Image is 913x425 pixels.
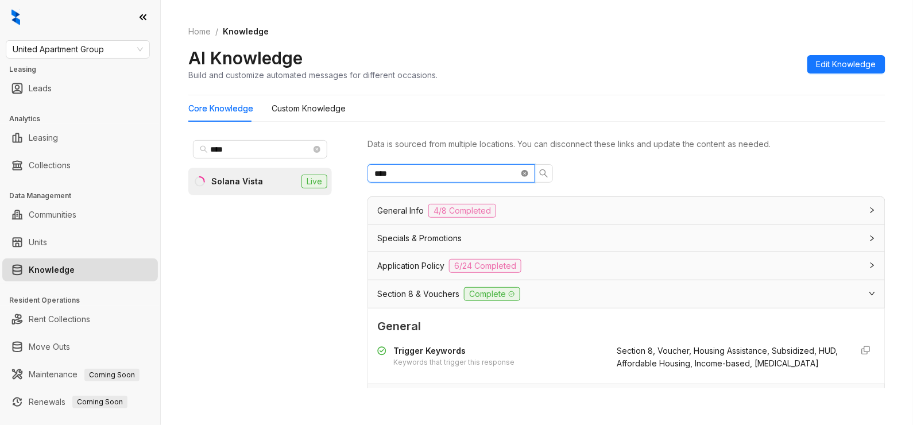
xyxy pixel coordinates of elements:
[314,146,320,153] span: close-circle
[2,154,158,177] li: Collections
[393,345,514,357] div: Trigger Keywords
[617,346,838,368] span: Section 8, Voucher, Housing Assistance, Subsidized, HUD, Affordable Housing, Income-based, [MEDIC...
[368,252,885,280] div: Application Policy6/24 Completed
[807,55,885,74] button: Edit Knowledge
[9,295,160,306] h3: Resident Operations
[368,280,885,308] div: Section 8 & VouchersComplete
[368,384,885,412] div: Utilities0/5 Completed
[188,102,253,115] div: Core Knowledge
[186,25,213,38] a: Home
[29,77,52,100] a: Leads
[29,154,71,177] a: Collections
[29,126,58,149] a: Leasing
[521,170,528,177] span: close-circle
[2,258,158,281] li: Knowledge
[377,288,459,300] span: Section 8 & Vouchers
[869,262,876,269] span: collapsed
[9,191,160,201] h3: Data Management
[11,9,20,25] img: logo
[200,145,208,153] span: search
[9,114,160,124] h3: Analytics
[377,204,424,217] span: General Info
[449,259,521,273] span: 6/24 Completed
[2,391,158,414] li: Renewals
[377,260,444,272] span: Application Policy
[301,175,327,188] span: Live
[428,204,496,218] span: 4/8 Completed
[84,369,140,381] span: Coming Soon
[2,77,158,100] li: Leads
[817,58,876,71] span: Edit Knowledge
[2,308,158,331] li: Rent Collections
[72,396,127,408] span: Coming Soon
[272,102,346,115] div: Custom Knowledge
[539,169,548,178] span: search
[2,231,158,254] li: Units
[29,308,90,331] a: Rent Collections
[2,203,158,226] li: Communities
[869,235,876,242] span: collapsed
[9,64,160,75] h3: Leasing
[377,232,462,245] span: Specials & Promotions
[368,225,885,252] div: Specials & Promotions
[2,126,158,149] li: Leasing
[29,391,127,414] a: RenewalsComing Soon
[29,258,75,281] a: Knowledge
[188,69,438,81] div: Build and customize automated messages for different occasions.
[377,318,876,335] span: General
[188,47,303,69] h2: AI Knowledge
[13,41,143,58] span: United Apartment Group
[368,197,885,225] div: General Info4/8 Completed
[869,207,876,214] span: collapsed
[29,203,76,226] a: Communities
[2,335,158,358] li: Move Outs
[869,290,876,297] span: expanded
[211,175,263,188] div: Solana Vista
[367,138,885,150] div: Data is sourced from multiple locations. You can disconnect these links and update the content as...
[464,287,520,301] span: Complete
[393,357,514,368] div: Keywords that trigger this response
[215,25,218,38] li: /
[29,335,70,358] a: Move Outs
[29,231,47,254] a: Units
[223,26,269,36] span: Knowledge
[2,363,158,386] li: Maintenance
